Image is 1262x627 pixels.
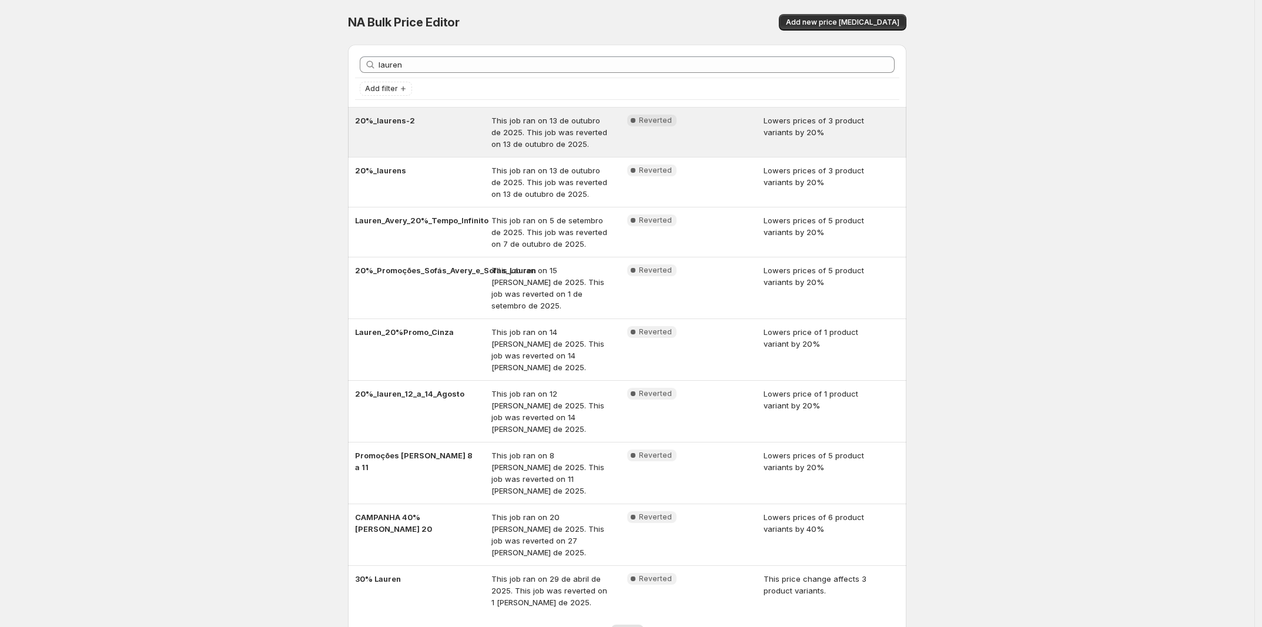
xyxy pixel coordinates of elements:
[764,512,864,534] span: Lowers prices of 6 product variants by 40%
[491,327,604,372] span: This job ran on 14 [PERSON_NAME] de 2025. This job was reverted on 14 [PERSON_NAME] de 2025.
[764,116,864,137] span: Lowers prices of 3 product variants by 20%
[348,15,460,29] span: NA Bulk Price Editor
[491,166,607,199] span: This job ran on 13 de outubro de 2025. This job was reverted on 13 de outubro de 2025.
[786,18,899,27] span: Add new price [MEDICAL_DATA]
[355,327,454,337] span: Lauren_20%Promo_Cinza
[639,451,672,460] span: Reverted
[355,574,401,584] span: 30% Lauren
[491,451,604,495] span: This job ran on 8 [PERSON_NAME] de 2025. This job was reverted on 11 [PERSON_NAME] de 2025.
[491,216,607,249] span: This job ran on 5 de setembro de 2025. This job was reverted on 7 de outubro de 2025.
[491,574,607,607] span: This job ran on 29 de abril de 2025. This job was reverted on 1 [PERSON_NAME] de 2025.
[360,82,412,96] button: Add filter
[355,116,415,125] span: 20%_laurens-2
[355,166,406,175] span: 20%_laurens
[779,14,906,31] button: Add new price [MEDICAL_DATA]
[639,216,672,225] span: Reverted
[491,116,607,149] span: This job ran on 13 de outubro de 2025. This job was reverted on 13 de outubro de 2025.
[639,266,672,275] span: Reverted
[355,216,488,225] span: Lauren_Avery_20%_Tempo_Infinito
[764,327,858,348] span: Lowers price of 1 product variant by 20%
[355,451,473,472] span: Promoções [PERSON_NAME] 8 a 11
[639,512,672,522] span: Reverted
[764,266,864,287] span: Lowers prices of 5 product variants by 20%
[639,116,672,125] span: Reverted
[355,512,432,534] span: CAMPANHA 40% [PERSON_NAME] 20
[491,389,604,434] span: This job ran on 12 [PERSON_NAME] de 2025. This job was reverted on 14 [PERSON_NAME] de 2025.
[639,327,672,337] span: Reverted
[764,166,864,187] span: Lowers prices of 3 product variants by 20%
[764,216,864,237] span: Lowers prices of 5 product variants by 20%
[365,84,398,93] span: Add filter
[355,389,464,398] span: 20%_lauren_12_a_14_Agosto
[639,389,672,398] span: Reverted
[764,574,866,595] span: This price change affects 3 product variants.
[764,451,864,472] span: Lowers prices of 5 product variants by 20%
[491,512,604,557] span: This job ran on 20 [PERSON_NAME] de 2025. This job was reverted on 27 [PERSON_NAME] de 2025.
[639,166,672,175] span: Reverted
[639,574,672,584] span: Reverted
[355,266,536,275] span: 20%_Promoções_Sofás_Avery_e_Sofás_Lauren
[764,389,858,410] span: Lowers price of 1 product variant by 20%
[491,266,604,310] span: This job ran on 15 [PERSON_NAME] de 2025. This job was reverted on 1 de setembro de 2025.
